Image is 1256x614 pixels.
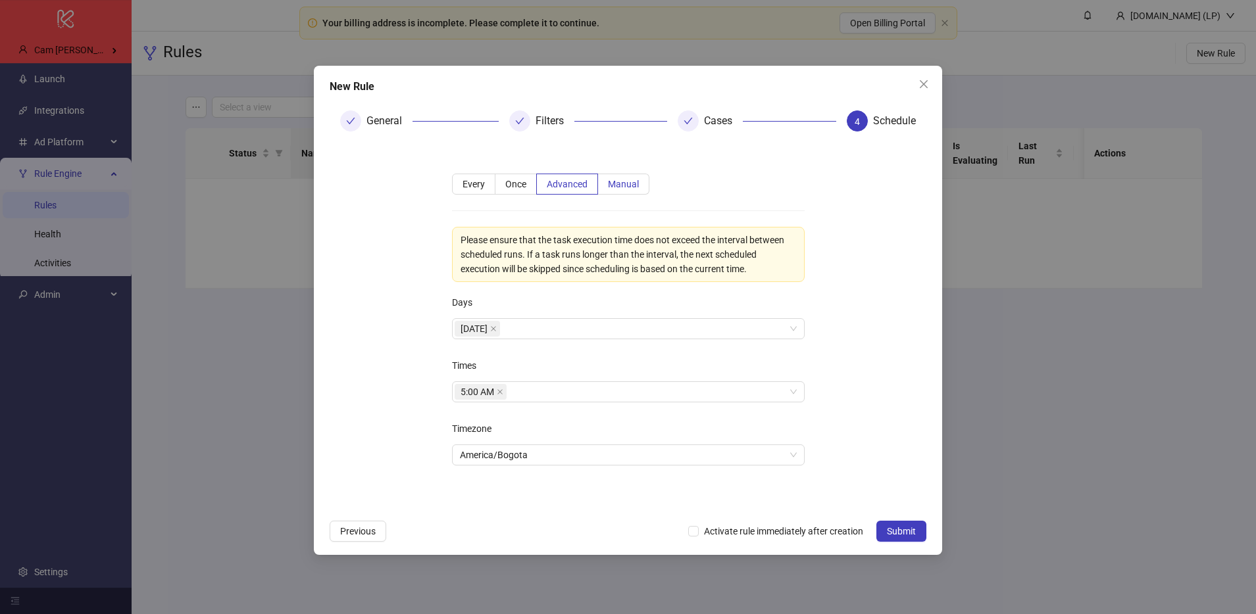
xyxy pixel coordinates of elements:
[704,110,743,131] div: Cases
[608,179,639,189] span: Manual
[536,110,574,131] div: Filters
[452,418,500,439] label: Timezone
[340,526,376,536] span: Previous
[505,179,526,189] span: Once
[918,79,929,89] span: close
[699,524,868,538] span: Activate rule immediately after creation
[515,116,524,126] span: check
[330,79,926,95] div: New Rule
[855,116,860,127] span: 4
[913,74,934,95] button: Close
[873,110,916,131] div: Schedule
[547,179,588,189] span: Advanced
[461,385,494,399] span: 5:00 AM
[497,389,503,395] span: close
[330,521,386,542] button: Previous
[887,526,916,536] span: Submit
[684,116,693,126] span: check
[460,445,797,465] span: America/Bogota
[346,116,355,126] span: check
[463,179,485,189] span: Every
[455,321,500,337] span: Monday
[455,384,507,400] span: 5:00 AM
[461,321,488,336] span: [DATE]
[452,355,485,376] label: Times
[876,521,926,542] button: Submit
[366,110,413,131] div: General
[461,233,796,276] div: Please ensure that the task execution time does not exceed the interval between scheduled runs. I...
[490,325,497,332] span: close
[452,292,481,313] label: Days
